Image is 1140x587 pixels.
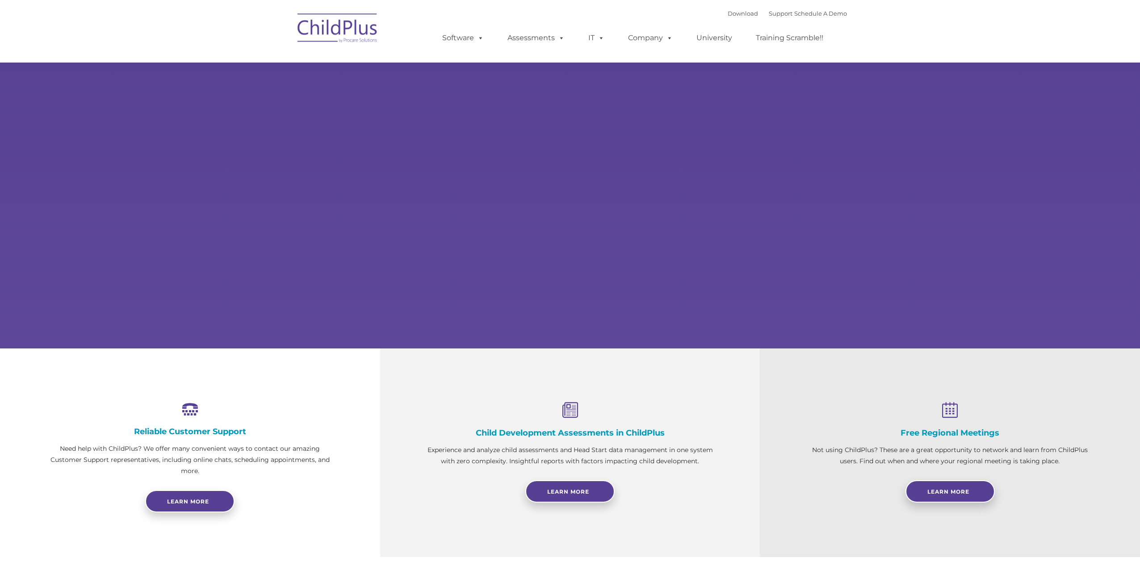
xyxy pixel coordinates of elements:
span: Learn More [547,488,589,495]
h4: Reliable Customer Support [45,427,335,436]
a: Learn more [145,490,235,512]
a: IT [579,29,613,47]
a: Software [433,29,493,47]
p: Not using ChildPlus? These are a great opportunity to network and learn from ChildPlus users. Fin... [805,444,1095,467]
h4: Free Regional Meetings [805,428,1095,438]
a: Learn More [525,480,615,503]
span: Learn more [167,498,209,505]
a: Schedule A Demo [794,10,847,17]
span: Learn More [927,488,969,495]
a: Support [769,10,792,17]
a: Training Scramble!! [747,29,832,47]
h4: Child Development Assessments in ChildPlus [425,428,716,438]
a: University [687,29,741,47]
a: Assessments [499,29,574,47]
a: Learn More [905,480,995,503]
font: | [728,10,847,17]
a: Download [728,10,758,17]
p: Need help with ChildPlus? We offer many convenient ways to contact our amazing Customer Support r... [45,443,335,477]
p: Experience and analyze child assessments and Head Start data management in one system with zero c... [425,444,716,467]
img: ChildPlus by Procare Solutions [293,7,382,52]
a: Company [619,29,682,47]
